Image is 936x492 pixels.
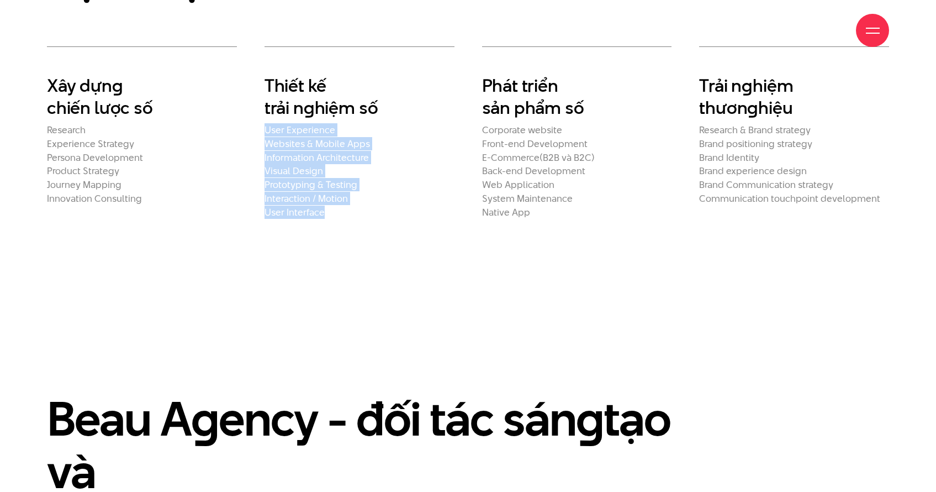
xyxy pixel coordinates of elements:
[191,385,219,452] en: g
[482,165,672,177] h2: Back-end Development
[265,138,454,150] h2: Websites & Mobile Apps
[47,75,237,119] h2: Xây dựn chiến lược số
[47,193,237,205] h2: Innovation Consulting
[482,152,672,164] h2: E-Commerce(B2B và B2C)
[699,165,889,177] h2: Brand experience design
[265,207,454,218] h2: User Interface
[265,75,454,119] h2: Thiết kế trải n hiệm số
[265,179,454,191] h2: Prototyping & Testing
[47,179,237,191] h2: Journey Mapping
[482,207,672,218] h2: Native App
[265,124,454,136] h2: User Experience
[47,152,237,164] h2: Persona Development
[699,75,889,119] h2: Trải n hiệm thươn hiệu
[699,124,889,136] h2: Research & Brand strategy
[265,165,454,177] h2: Visual Design
[265,193,454,205] h2: Interaction / Motion
[699,152,889,164] h2: Brand Identity
[576,385,604,452] en: g
[482,193,672,205] h2: System Maintenance
[482,75,672,119] h2: Phát triển sản phẩm số
[112,73,123,98] en: g
[47,138,237,150] h2: Experience Strategy
[699,138,889,150] h2: Brand positioning strategy
[47,124,237,136] h2: Research
[747,95,758,120] en: g
[742,73,753,98] en: g
[265,152,454,164] h2: Information Architecture
[482,179,672,191] h2: Web Application
[699,179,889,191] h2: Brand Communication strategy
[482,124,672,136] h2: Corporate website
[304,95,315,120] en: g
[482,138,672,150] h2: Front-end Development
[47,165,237,177] h2: Product Strategy
[699,193,889,205] h2: Communication touchpoint development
